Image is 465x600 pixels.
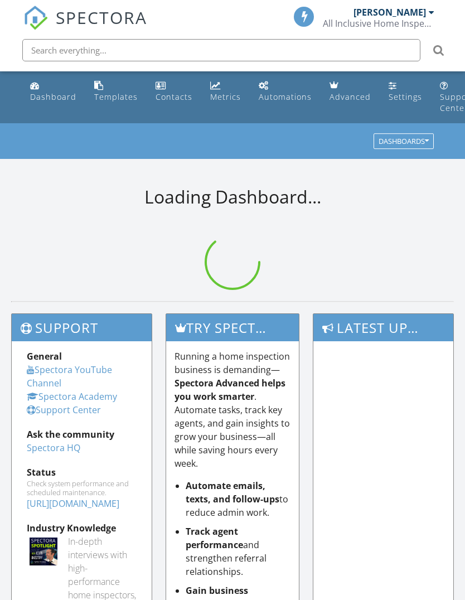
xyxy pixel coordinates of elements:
img: The Best Home Inspection Software - Spectora [23,6,48,30]
div: Templates [94,91,138,102]
div: Status [27,466,137,479]
strong: Automate emails, texts, and follow-ups [186,480,279,505]
strong: General [27,350,62,362]
div: Metrics [210,91,241,102]
div: Industry Knowledge [27,521,137,535]
a: Spectora HQ [27,442,80,454]
a: Settings [384,76,427,108]
span: SPECTORA [56,6,147,29]
div: All Inclusive Home Inspections [323,18,434,29]
div: Contacts [156,91,192,102]
strong: Spectora Advanced helps you work smarter [175,377,285,403]
div: Settings [389,91,422,102]
div: [PERSON_NAME] [353,7,426,18]
a: SPECTORA [23,15,147,38]
a: Advanced [325,76,375,108]
img: Spectoraspolightmain [30,538,57,565]
a: Templates [90,76,142,108]
div: Automations [259,91,312,102]
input: Search everything... [22,39,420,61]
li: and strengthen referral relationships. [186,525,291,578]
a: Spectora Academy [27,390,117,403]
strong: Track agent performance [186,525,243,551]
div: Check system performance and scheduled maintenance. [27,479,137,497]
div: Advanced [330,91,371,102]
a: Spectora YouTube Channel [27,364,112,389]
h3: Support [12,314,152,341]
div: Dashboards [379,138,429,146]
button: Dashboards [374,134,434,149]
a: Contacts [151,76,197,108]
div: Ask the community [27,428,137,441]
div: Dashboard [30,91,76,102]
li: to reduce admin work. [186,479,291,519]
a: Support Center [27,404,101,416]
a: Automations (Basic) [254,76,316,108]
a: Metrics [206,76,245,108]
h3: Latest Updates [313,314,453,341]
a: [URL][DOMAIN_NAME] [27,497,119,510]
h3: Try spectora advanced [DATE] [166,314,299,341]
p: Running a home inspection business is demanding— . Automate tasks, track key agents, and gain ins... [175,350,291,470]
a: Dashboard [26,76,81,108]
